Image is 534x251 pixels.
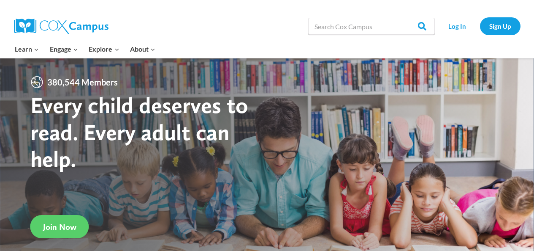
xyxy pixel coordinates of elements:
[30,215,89,238] a: Join Now
[439,17,476,35] a: Log In
[30,91,248,172] strong: Every child deserves to read. Every adult can help.
[14,19,108,34] img: Cox Campus
[308,18,435,35] input: Search Cox Campus
[50,44,78,55] span: Engage
[439,17,520,35] nav: Secondary Navigation
[130,44,155,55] span: About
[44,75,121,89] span: 380,544 Members
[480,17,520,35] a: Sign Up
[89,44,119,55] span: Explore
[10,40,161,58] nav: Primary Navigation
[43,222,76,232] span: Join Now
[15,44,39,55] span: Learn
